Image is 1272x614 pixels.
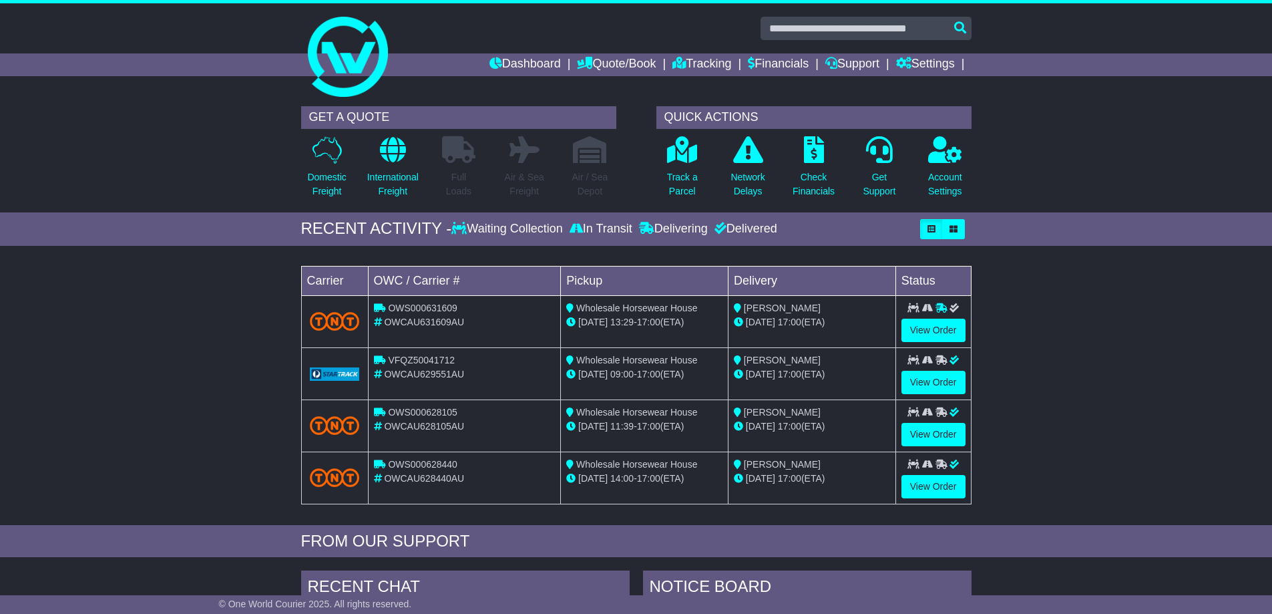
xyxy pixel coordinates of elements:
span: [DATE] [578,317,608,327]
div: RECENT CHAT [301,571,630,607]
span: [DATE] [746,473,775,484]
div: - (ETA) [566,367,722,381]
img: TNT_Domestic.png [310,468,360,486]
span: OWCAU631609AU [384,317,464,327]
div: QUICK ACTIONS [656,106,972,129]
p: Account Settings [928,170,962,198]
span: 14:00 [610,473,634,484]
div: In Transit [566,222,636,237]
div: FROM OUR SUPPORT [301,532,972,551]
span: 17:00 [778,473,801,484]
a: DomesticFreight [306,136,347,206]
span: Wholesale Horsewear House [576,459,697,470]
span: [DATE] [746,421,775,432]
div: (ETA) [734,367,890,381]
p: Domestic Freight [307,170,346,198]
span: 17:00 [778,317,801,327]
span: [DATE] [746,317,775,327]
div: (ETA) [734,315,890,329]
span: Wholesale Horsewear House [576,303,697,313]
img: GetCarrierServiceLogo [310,367,360,381]
div: NOTICE BOARD [643,571,972,607]
a: View Order [901,319,966,342]
span: © One World Courier 2025. All rights reserved. [219,599,412,609]
div: - (ETA) [566,472,722,486]
span: [PERSON_NAME] [744,407,821,418]
div: GET A QUOTE [301,106,616,129]
div: - (ETA) [566,315,722,329]
span: OWCAU628440AU [384,473,464,484]
td: Status [895,266,971,295]
p: Get Support [863,170,895,198]
img: TNT_Domestic.png [310,312,360,330]
td: OWC / Carrier # [368,266,561,295]
span: 17:00 [637,421,660,432]
a: Financials [748,53,809,76]
div: RECENT ACTIVITY - [301,219,452,239]
a: Settings [896,53,955,76]
span: [PERSON_NAME] [744,459,821,470]
span: [DATE] [578,369,608,379]
span: OWS000628105 [388,407,457,418]
a: InternationalFreight [367,136,419,206]
span: [PERSON_NAME] [744,355,821,365]
span: 13:29 [610,317,634,327]
a: View Order [901,371,966,394]
span: 17:00 [637,317,660,327]
p: Air / Sea Depot [572,170,608,198]
p: Check Financials [793,170,835,198]
span: 11:39 [610,421,634,432]
a: View Order [901,423,966,446]
p: Air & Sea Freight [505,170,544,198]
a: NetworkDelays [730,136,765,206]
div: (ETA) [734,472,890,486]
p: Track a Parcel [667,170,698,198]
a: Quote/Book [577,53,656,76]
span: [DATE] [578,473,608,484]
a: Dashboard [489,53,561,76]
p: Full Loads [442,170,475,198]
div: Delivered [711,222,777,237]
span: Wholesale Horsewear House [576,355,697,365]
span: [PERSON_NAME] [744,303,821,313]
a: Track aParcel [666,136,698,206]
a: GetSupport [862,136,896,206]
span: 17:00 [778,369,801,379]
span: OWS000631609 [388,303,457,313]
span: OWCAU628105AU [384,421,464,432]
span: OWCAU629551AU [384,369,464,379]
span: VFQZ50041712 [388,355,455,365]
div: Delivering [636,222,711,237]
a: AccountSettings [927,136,963,206]
img: TNT_Domestic.png [310,416,360,434]
span: 17:00 [778,421,801,432]
span: OWS000628440 [388,459,457,470]
a: Tracking [672,53,731,76]
span: [DATE] [578,421,608,432]
td: Pickup [561,266,728,295]
td: Delivery [728,266,895,295]
span: Wholesale Horsewear House [576,407,697,418]
div: - (ETA) [566,420,722,434]
a: View Order [901,475,966,498]
p: International Freight [367,170,419,198]
a: Support [825,53,879,76]
div: (ETA) [734,420,890,434]
span: [DATE] [746,369,775,379]
span: 17:00 [637,369,660,379]
span: 17:00 [637,473,660,484]
td: Carrier [301,266,368,295]
div: Waiting Collection [451,222,566,237]
p: Network Delays [730,170,765,198]
span: 09:00 [610,369,634,379]
a: CheckFinancials [792,136,835,206]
